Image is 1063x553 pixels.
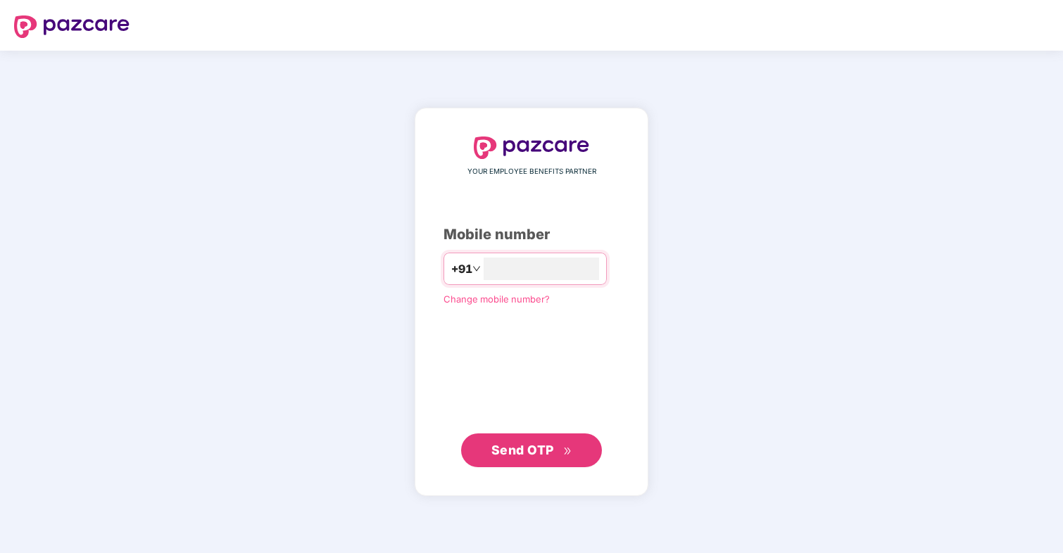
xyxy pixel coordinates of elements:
span: Send OTP [491,443,554,457]
span: double-right [563,447,572,456]
img: logo [14,15,130,38]
img: logo [474,136,589,159]
div: Mobile number [444,224,619,246]
span: +91 [451,260,472,278]
span: down [472,265,481,273]
button: Send OTPdouble-right [461,433,602,467]
a: Change mobile number? [444,293,550,305]
span: YOUR EMPLOYEE BENEFITS PARTNER [467,166,596,177]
